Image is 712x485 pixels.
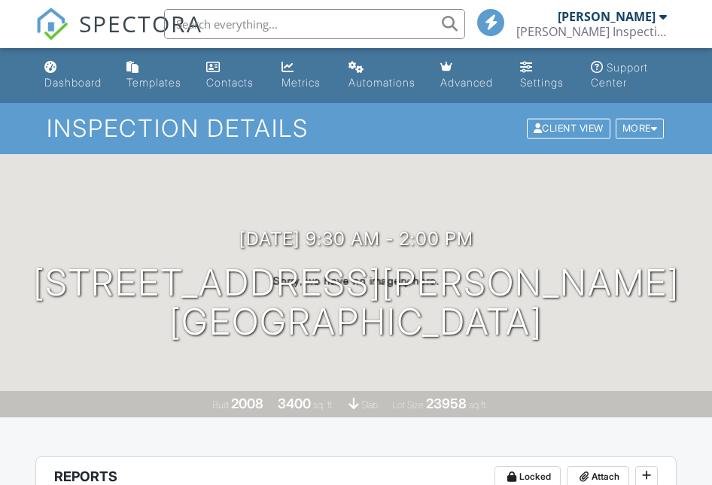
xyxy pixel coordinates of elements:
[231,396,263,411] div: 2008
[361,399,378,411] span: slab
[47,115,666,141] h1: Inspection Details
[516,24,667,39] div: Willis Smith Inspections, LLC
[79,8,202,39] span: SPECTORA
[348,76,415,89] div: Automations
[392,399,424,411] span: Lot Size
[38,54,108,97] a: Dashboard
[44,76,102,89] div: Dashboard
[469,399,488,411] span: sq.ft.
[206,76,254,89] div: Contacts
[525,122,614,133] a: Client View
[278,396,311,411] div: 3400
[212,399,229,411] span: Built
[313,399,334,411] span: sq. ft.
[558,9,656,24] div: [PERSON_NAME]
[585,54,674,97] a: Support Center
[434,54,501,97] a: Advanced
[342,54,423,97] a: Automations (Basic)
[520,76,564,89] div: Settings
[616,119,665,139] div: More
[126,76,181,89] div: Templates
[426,396,467,411] div: 23958
[35,8,68,41] img: The Best Home Inspection Software - Spectora
[440,76,493,89] div: Advanced
[591,61,648,89] div: Support Center
[527,119,610,139] div: Client View
[514,54,573,97] a: Settings
[275,54,330,97] a: Metrics
[239,229,473,249] h3: [DATE] 9:30 am - 2:00 pm
[120,54,188,97] a: Templates
[200,54,263,97] a: Contacts
[35,20,202,52] a: SPECTORA
[33,263,680,343] h1: [STREET_ADDRESS][PERSON_NAME] [GEOGRAPHIC_DATA]
[164,9,465,39] input: Search everything...
[281,76,321,89] div: Metrics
